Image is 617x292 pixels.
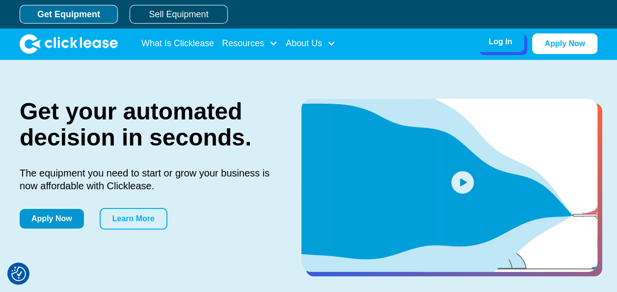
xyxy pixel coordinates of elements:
a: Apply Now [20,209,84,229]
button: Consent Preferences [11,266,26,281]
a: Learn More [100,208,167,230]
div: Log In [488,37,512,47]
img: Blue play button logo on a light blue circular background [449,168,476,196]
a: Apply Now [532,33,597,54]
img: Clicklease logo [20,34,118,54]
div: The equipment you need to start or grow your business is now affordable with Clicklease. [20,167,270,192]
h1: Get your automated decision in seconds. [20,99,270,151]
img: Revisit consent button [11,266,26,281]
a: Get Equipment [20,5,118,24]
a: Sell Equipment [130,5,228,24]
a: What Is Clicklease [141,34,214,54]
